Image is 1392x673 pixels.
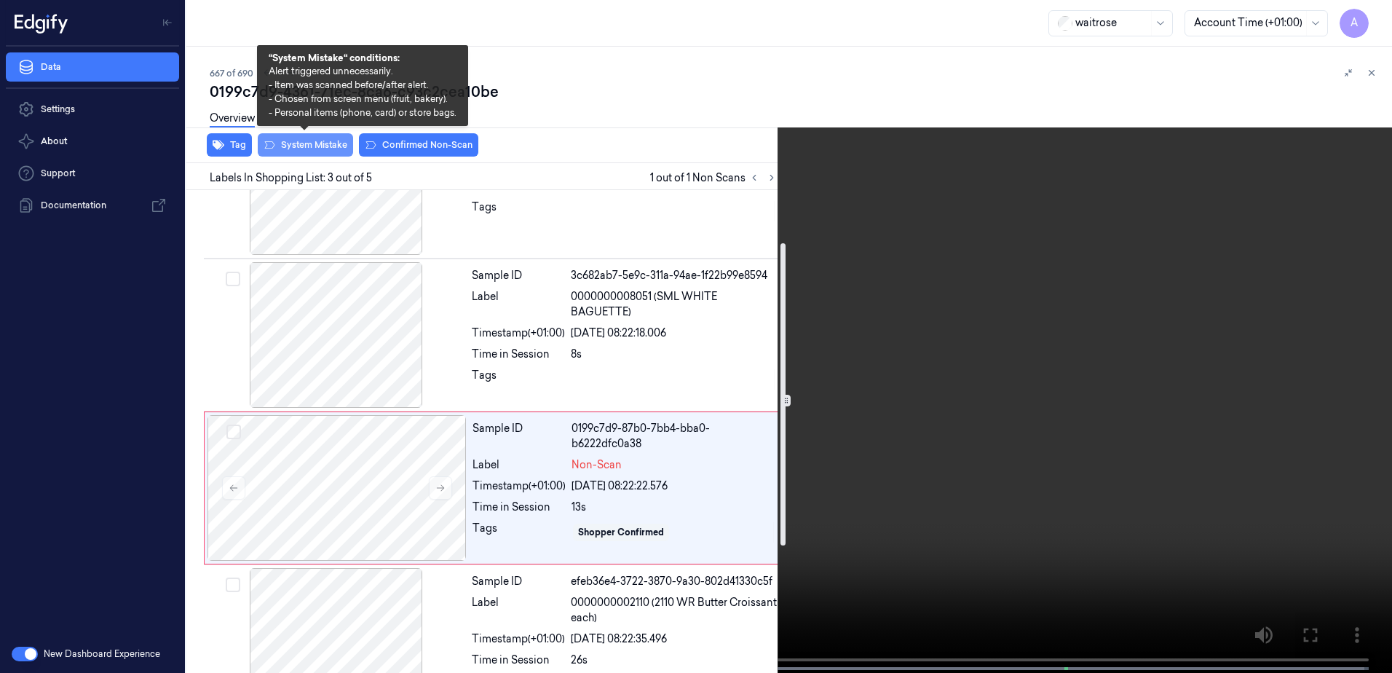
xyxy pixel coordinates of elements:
[226,578,240,592] button: Select row
[210,170,372,186] span: Labels In Shopping List: 3 out of 5
[472,457,566,473] div: Label
[6,159,179,188] a: Support
[571,574,778,589] div: efeb36e4-3722-3870-9a30-802d41330c5f
[572,457,622,473] span: Non-Scan
[571,653,778,668] div: 26s
[571,595,778,626] span: 0000000002110 (2110 WR Butter Croissant each)
[472,289,565,320] div: Label
[578,526,664,539] div: Shopper Confirmed
[226,272,240,286] button: Select row
[359,133,478,157] button: Confirmed Non-Scan
[210,111,255,127] a: Overview
[571,631,778,647] div: [DATE] 08:22:35.496
[6,95,179,124] a: Settings
[207,133,252,157] button: Tag
[472,421,566,452] div: Sample ID
[472,368,565,391] div: Tags
[472,479,566,494] div: Timestamp (+01:00)
[258,133,353,157] button: System Mistake
[472,574,565,589] div: Sample ID
[472,521,566,544] div: Tags
[1340,9,1369,38] button: A
[472,326,565,341] div: Timestamp (+01:00)
[210,82,1380,102] div: 0199c7d9-4361-71ec-8ca6-c93c2cea10be
[472,631,565,647] div: Timestamp (+01:00)
[571,268,778,283] div: 3c682ab7-5e9c-311a-94ae-1f22b99e8594
[572,500,777,515] div: 13s
[472,200,565,223] div: Tags
[472,653,565,668] div: Time in Session
[472,347,565,362] div: Time in Session
[210,67,253,79] span: 667 of 690
[472,595,565,626] div: Label
[572,479,777,494] div: [DATE] 08:22:22.576
[650,169,780,186] span: 1 out of 1 Non Scans
[6,127,179,156] button: About
[472,268,565,283] div: Sample ID
[572,421,777,452] div: 0199c7d9-87b0-7bb4-bba0-b6222dfc0a38
[156,11,179,34] button: Toggle Navigation
[6,52,179,82] a: Data
[6,191,179,220] a: Documentation
[226,425,241,439] button: Select row
[472,500,566,515] div: Time in Session
[571,347,778,362] div: 8s
[571,289,778,320] span: 0000000008051 (SML WHITE BAGUETTE)
[571,326,778,341] div: [DATE] 08:22:18.006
